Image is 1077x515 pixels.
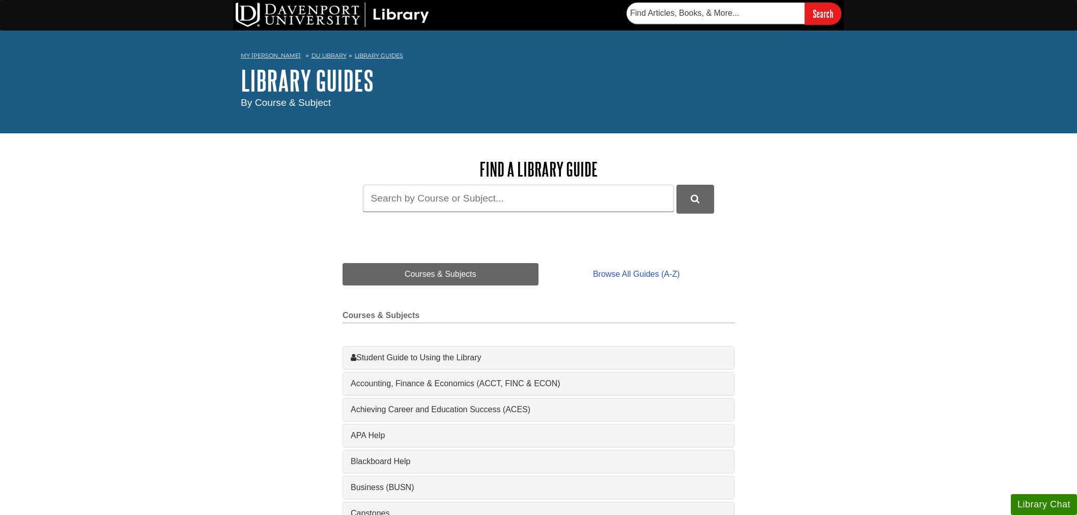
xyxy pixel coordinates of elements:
i: Search Library Guides [691,194,699,204]
a: APA Help [351,430,726,442]
a: My [PERSON_NAME] [241,51,301,60]
a: DU Library [311,52,347,59]
input: Search [805,3,841,24]
img: DU Library [236,3,429,27]
h2: Find a Library Guide [343,159,734,180]
form: Searches DU Library's articles, books, and more [627,3,841,24]
a: Library Guides [355,52,403,59]
a: Blackboard Help [351,455,726,468]
input: Search by Course or Subject... [363,185,674,212]
button: Library Chat [1011,494,1077,515]
h1: Library Guides [241,65,836,96]
a: Accounting, Finance & Economics (ACCT, FINC & ECON) [351,378,726,390]
a: Business (BUSN) [351,481,726,494]
nav: breadcrumb [241,49,836,65]
div: By Course & Subject [241,96,836,110]
input: Find Articles, Books, & More... [627,3,805,24]
a: Browse All Guides (A-Z) [538,263,734,285]
a: Courses & Subjects [343,263,538,285]
a: Achieving Career and Education Success (ACES) [351,404,726,416]
h2: Courses & Subjects [343,311,734,323]
a: Student Guide to Using the Library [351,352,726,364]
